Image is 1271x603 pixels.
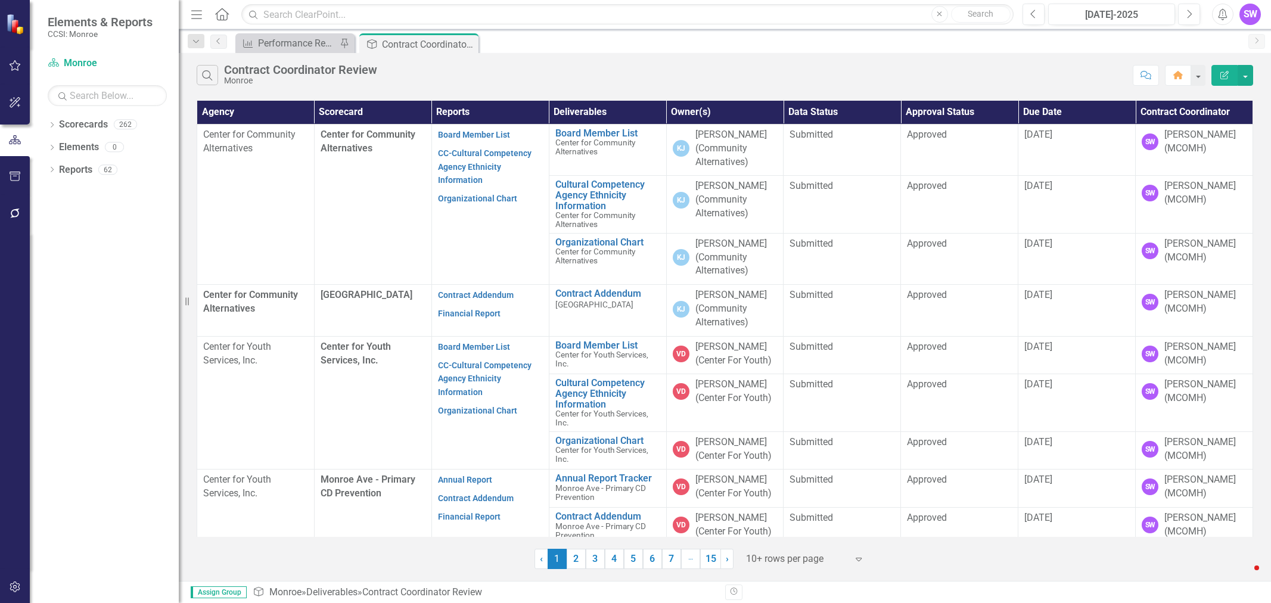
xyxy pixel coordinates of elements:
[695,128,778,169] div: [PERSON_NAME] (Community Alternatives)
[203,128,308,156] p: Center for Community Alternatives
[907,474,947,485] span: Approved
[673,249,689,266] div: KJ
[59,118,108,132] a: Scorecards
[1164,473,1247,501] div: [PERSON_NAME] (MCOMH)
[901,431,1018,470] td: Double-Click to Edit
[673,301,689,318] div: KJ
[555,300,633,309] span: [GEOGRAPHIC_DATA]
[695,288,778,330] div: [PERSON_NAME] (Community Alternatives)
[555,483,646,502] span: Monroe Ave - Primary CD Prevention
[438,290,514,300] a: Contract Addendum
[1239,4,1261,25] button: SW
[907,378,947,390] span: Approved
[203,340,308,368] p: Center for Youth Services, Inc.
[1142,441,1158,458] div: SW
[1024,436,1052,447] span: [DATE]
[901,233,1018,285] td: Double-Click to Edit
[1018,124,1136,176] td: Double-Click to Edit
[555,511,660,522] a: Contract Addendum
[1024,474,1052,485] span: [DATE]
[673,383,689,400] div: VD
[784,336,901,374] td: Double-Click to Edit
[673,441,689,458] div: VD
[968,9,993,18] span: Search
[549,336,666,374] td: Double-Click to Edit Right Click for Context Menu
[1142,133,1158,150] div: SW
[197,470,315,545] td: Double-Click to Edit
[555,237,660,248] a: Organizational Chart
[784,508,901,546] td: Double-Click to Edit
[907,180,947,191] span: Approved
[197,285,315,337] td: Double-Click to Edit
[666,336,784,374] td: Double-Click to Edit
[238,36,337,51] a: Performance Report
[695,237,778,278] div: [PERSON_NAME] (Community Alternatives)
[784,374,901,431] td: Double-Click to Edit
[98,164,117,175] div: 62
[666,508,784,546] td: Double-Click to Edit
[549,233,666,285] td: Double-Click to Edit Right Click for Context Menu
[253,586,716,599] div: » »
[59,141,99,154] a: Elements
[1018,470,1136,508] td: Double-Click to Edit
[197,124,315,284] td: Double-Click to Edit
[1164,511,1247,539] div: [PERSON_NAME] (MCOMH)
[901,176,1018,233] td: Double-Click to Edit
[726,553,729,564] span: ›
[1142,185,1158,201] div: SW
[191,586,247,598] span: Assign Group
[321,341,391,366] span: Center for Youth Services, Inc.
[1164,128,1247,156] div: [PERSON_NAME] (MCOMH)
[549,508,666,546] td: Double-Click to Edit Right Click for Context Menu
[695,511,778,539] div: [PERSON_NAME] (Center For Youth)
[673,478,689,495] div: VD
[605,549,624,569] a: 4
[197,336,315,470] td: Double-Click to Edit
[1136,285,1253,337] td: Double-Click to Edit
[673,346,689,362] div: VD
[549,285,666,337] td: Double-Click to Edit Right Click for Context Menu
[790,378,833,390] span: Submitted
[549,431,666,470] td: Double-Click to Edit Right Click for Context Menu
[555,378,660,409] a: Cultural Competency Agency Ethnicity Information
[1136,336,1253,374] td: Double-Click to Edit
[695,179,778,220] div: [PERSON_NAME] (Community Alternatives)
[555,445,648,464] span: Center for Youth Services, Inc.
[662,549,681,569] a: 7
[555,288,660,299] a: Contract Addendum
[1024,378,1052,390] span: [DATE]
[790,180,833,191] span: Submitted
[586,549,605,569] a: 3
[1024,289,1052,300] span: [DATE]
[6,14,27,35] img: ClearPoint Strategy
[695,378,778,405] div: [PERSON_NAME] (Center For Youth)
[549,124,666,176] td: Double-Click to Edit Right Click for Context Menu
[1018,508,1136,546] td: Double-Click to Edit
[790,289,833,300] span: Submitted
[48,29,153,39] small: CCSI: Monroe
[1142,478,1158,495] div: SW
[431,470,549,545] td: Double-Click to Edit
[431,285,549,337] td: Double-Click to Edit
[1018,374,1136,431] td: Double-Click to Edit
[1018,285,1136,337] td: Double-Click to Edit
[1136,470,1253,508] td: Double-Click to Edit
[555,436,660,446] a: Organizational Chart
[1142,294,1158,310] div: SW
[1164,237,1247,265] div: [PERSON_NAME] (MCOMH)
[1142,517,1158,533] div: SW
[48,85,167,106] input: Search Below...
[269,586,302,598] a: Monroe
[555,521,646,540] span: Monroe Ave - Primary CD Prevention
[548,549,567,569] span: 1
[901,374,1018,431] td: Double-Click to Edit
[555,473,660,484] a: Annual Report Tracker
[555,128,660,139] a: Board Member List
[555,210,635,229] span: Center for Community Alternatives
[666,176,784,233] td: Double-Click to Edit
[695,473,778,501] div: [PERSON_NAME] (Center For Youth)
[555,350,648,368] span: Center for Youth Services, Inc.
[907,289,947,300] span: Approved
[901,285,1018,337] td: Double-Click to Edit
[1164,436,1247,463] div: [PERSON_NAME] (MCOMH)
